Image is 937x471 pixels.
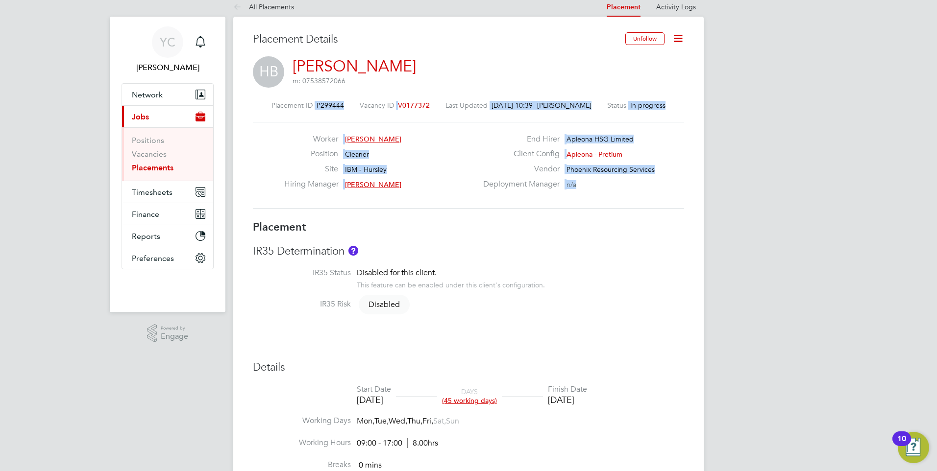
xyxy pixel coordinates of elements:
span: 0 mins [359,460,382,470]
div: Jobs [122,127,213,181]
label: IR35 Status [253,268,351,278]
button: Timesheets [122,181,213,203]
span: Finance [132,210,159,219]
span: Disabled for this client. [357,268,437,278]
span: Jobs [132,112,149,121]
button: Reports [122,225,213,247]
a: Placements [132,163,173,172]
button: Network [122,84,213,105]
label: Placement ID [271,101,313,110]
span: Apleona - Pretium [567,150,622,159]
a: [PERSON_NAME] [293,57,416,76]
span: YC [160,36,175,48]
button: Jobs [122,106,213,127]
a: Activity Logs [656,2,696,11]
button: Unfollow [625,32,665,45]
span: Sun [446,416,459,426]
a: YC[PERSON_NAME] [122,26,214,73]
span: m: 07538572066 [293,76,345,85]
span: [DATE] 10:39 - [492,101,537,110]
span: HB [253,56,284,88]
span: P299444 [317,101,344,110]
span: [PERSON_NAME] [537,101,592,110]
span: Cleaner [345,150,369,159]
span: Powered by [161,324,188,332]
a: Go to home page [122,279,214,295]
a: Vacancies [132,149,167,159]
a: Positions [132,136,164,145]
label: Working Hours [253,438,351,448]
b: Placement [253,220,306,234]
span: (45 working days) [442,396,497,405]
span: Phoenix Resourcing Services [567,165,655,174]
label: Vendor [477,164,560,174]
label: Last Updated [445,101,488,110]
label: Client Config [477,149,560,159]
div: [DATE] [548,394,587,405]
h3: Placement Details [253,32,618,47]
span: Mon, [357,416,374,426]
label: Working Days [253,416,351,426]
div: [DATE] [357,394,391,405]
label: Position [284,149,338,159]
label: End Hirer [477,134,560,144]
nav: Main navigation [110,17,225,312]
a: All Placements [233,2,294,11]
div: Finish Date [548,384,587,395]
span: [PERSON_NAME] [345,135,401,143]
div: Start Date [357,384,391,395]
button: Preferences [122,247,213,269]
span: Apleona HSG Limited [567,135,634,143]
img: fastbook-logo-retina.png [122,279,214,295]
div: 09:00 - 17:00 [357,438,438,448]
a: Powered byEngage [147,324,189,343]
label: Worker [284,134,338,144]
span: 8.00hrs [407,438,438,448]
span: Wed, [389,416,407,426]
h3: IR35 Determination [253,244,684,259]
span: Thu, [407,416,422,426]
span: [PERSON_NAME] [345,180,401,189]
span: Fri, [422,416,433,426]
button: Finance [122,203,213,225]
span: Engage [161,332,188,341]
div: This feature can be enabled under this client's configuration. [357,278,545,289]
button: About IR35 [348,246,358,256]
span: IBM - Hursley [345,165,387,174]
span: n/a [567,180,576,189]
label: IR35 Risk [253,299,351,309]
span: In progress [630,101,666,110]
span: V0177372 [398,101,430,110]
label: Breaks [253,460,351,470]
label: Hiring Manager [284,179,338,189]
label: Site [284,164,338,174]
label: Status [607,101,626,110]
span: Tue, [374,416,389,426]
span: Network [132,90,163,99]
span: Disabled [359,295,410,314]
a: Placement [607,3,641,11]
span: Sat, [433,416,446,426]
span: Timesheets [132,188,173,197]
div: DAYS [437,387,502,405]
span: Yazmin Cole [122,62,214,73]
span: Preferences [132,254,174,263]
label: Vacancy ID [360,101,394,110]
div: 10 [897,439,906,451]
button: Open Resource Center, 10 new notifications [898,432,929,463]
span: Reports [132,232,160,241]
h3: Details [253,360,684,375]
label: Deployment Manager [477,179,560,189]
